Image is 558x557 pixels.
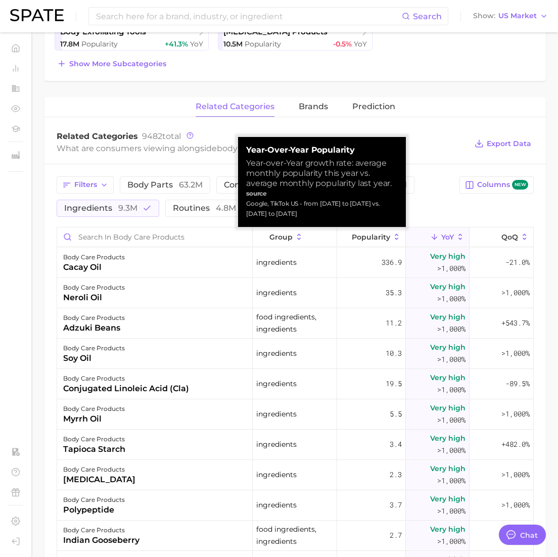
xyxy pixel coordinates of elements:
span: Very high [430,372,466,384]
span: >1,000% [501,500,530,509]
span: >1,000% [437,415,466,425]
a: Log out. Currently logged in with e-mail samantha.calcagni@loreal.com. [8,534,23,549]
span: Very high [430,402,466,414]
span: 17.8m [60,39,79,49]
span: 3.4 [390,438,402,450]
button: body care productsmyrrh oilingredients5.5Very high>1,000%>1,000% [57,399,533,430]
span: body care products [217,144,297,153]
span: 11.2 [386,317,402,329]
span: 9.3m [118,203,137,213]
button: QoQ [470,227,533,247]
span: Export Data [487,140,531,148]
span: >1,000% [437,536,466,546]
div: indian gooseberry [63,534,139,546]
div: neroli oil [63,292,125,304]
div: body care products [63,282,125,294]
span: related categories [196,102,274,111]
span: Very high [430,493,466,505]
input: Search here for a brand, industry, or ingredient [95,8,402,25]
span: 10.5m [223,39,243,49]
span: Search [413,12,442,21]
button: group [253,227,337,247]
button: body care productscacay oilingredients336.9Very high>1,000%-21.0% [57,248,533,278]
span: >1,000% [437,354,466,364]
button: body care productsindian gooseberryfood ingredients, ingredients2.7Very high>1,000%>1,000% [57,521,533,551]
div: body care products [63,312,125,324]
span: body parts [127,181,203,189]
span: ingredients [256,438,297,450]
span: >1,000% [501,470,530,479]
button: body care productssoy oilingredients10.3Very high>1,000%>1,000% [57,339,533,369]
span: ingredients [256,469,297,481]
span: 35.3 [386,287,402,299]
span: >1,000% [437,506,466,516]
button: Popularity [337,227,406,247]
span: 2.7 [390,529,402,541]
span: >1,000% [437,294,466,303]
span: Popularity [81,39,118,49]
div: body care products [63,494,125,506]
span: +41.3% [165,39,188,49]
span: food ingredients, ingredients [256,311,333,335]
span: US Market [498,13,537,19]
span: routines [173,204,236,212]
a: [MEDICAL_DATA] products10.5m Popularity-0.5% YoY [218,25,372,51]
button: body care productsadzuki beansfood ingredients, ingredients11.2Very high>1,000%+543.7% [57,308,533,339]
input: Search in body care products [57,227,252,247]
span: Very high [430,341,466,353]
div: cacay oil [63,261,125,273]
span: 2.3 [390,469,402,481]
div: body care products [63,524,139,536]
div: body care products [63,373,189,385]
button: Export Data [472,136,534,151]
button: body care productspolypeptideingredients3.7Very high>1,000%>1,000% [57,490,533,521]
span: Very high [430,462,466,475]
button: body care productstapioca starchingredients3.4Very high>1,000%+482.0% [57,430,533,460]
span: 19.5 [386,378,402,390]
button: Filters [57,176,114,194]
span: 3.7 [390,499,402,511]
span: Very high [430,250,466,262]
span: ingredients [256,499,297,511]
button: Columnsnew [459,176,534,194]
div: conjugated linoleic acid (cla) [63,383,189,395]
span: >1,000% [437,263,466,273]
span: ingredients [256,347,297,359]
div: myrrh oil [63,413,125,425]
div: body care products [63,403,125,415]
button: body care products[MEDICAL_DATA]ingredients2.3Very high>1,000%>1,000% [57,460,533,490]
span: YoY [190,39,203,49]
span: >1,000% [437,385,466,394]
button: Show more subcategories [55,57,169,71]
span: QoQ [501,233,518,241]
div: soy oil [63,352,125,364]
img: SPATE [10,9,64,21]
span: concerns [224,181,293,189]
div: adzuki beans [63,322,125,334]
span: ingredients [64,204,137,212]
div: polypeptide [63,504,125,516]
span: ingredients [256,378,297,390]
span: >1,000% [437,476,466,485]
span: 336.9 [382,256,402,268]
span: total [142,131,181,141]
span: Show [473,13,495,19]
div: body care products [63,463,135,476]
div: body care products [63,342,125,354]
span: 10.3 [386,347,402,359]
span: Filters [74,180,97,189]
button: body care productsneroli oilingredients35.3Very high>1,000%>1,000% [57,278,533,308]
span: YoY [354,39,367,49]
span: YoY [441,233,454,241]
span: -0.5% [333,39,352,49]
span: Related Categories [57,131,138,141]
span: Columns [477,180,528,190]
div: [MEDICAL_DATA] [63,474,135,486]
div: body care products [63,251,125,263]
span: 5.5 [390,408,402,420]
button: YoY [406,227,470,247]
div: Year-over-Year growth rate: average monthly popularity this year vs. average monthly popularity l... [246,158,398,189]
span: Very high [430,523,466,535]
span: >1,000% [437,324,466,334]
span: Prediction [352,102,395,111]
